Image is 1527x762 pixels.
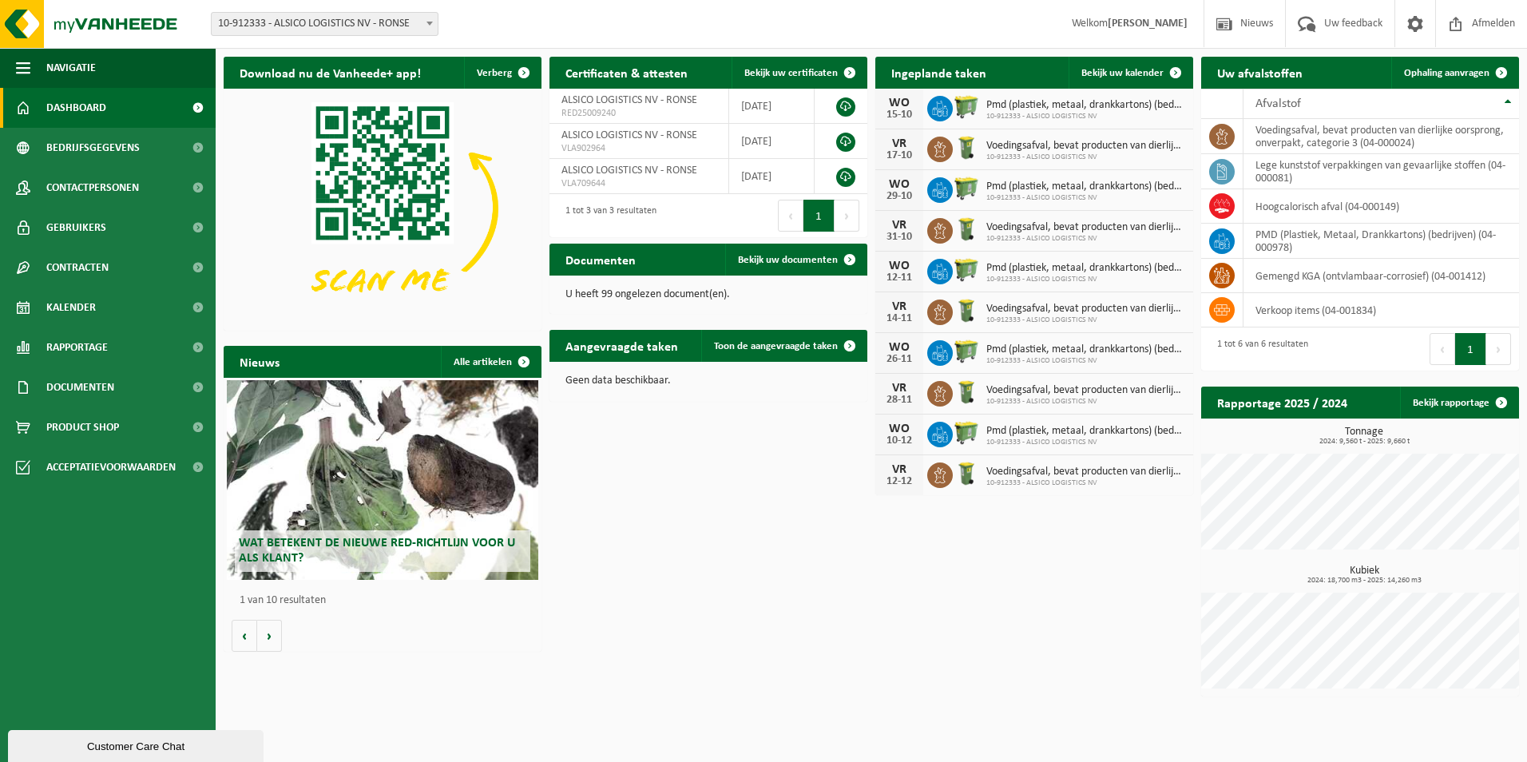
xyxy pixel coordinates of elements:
[883,313,915,324] div: 14-11
[986,303,1185,316] span: Voedingsafval, bevat producten van dierlijke oorsprong, onverpakt, categorie 3
[1243,119,1519,154] td: voedingsafval, bevat producten van dierlijke oorsprong, onverpakt, categorie 3 (04-000024)
[883,423,915,435] div: WO
[883,476,915,487] div: 12-12
[986,343,1185,356] span: Pmd (plastiek, metaal, drankkartons) (bedrijven)
[557,198,656,233] div: 1 tot 3 van 3 resultaten
[986,262,1185,275] span: Pmd (plastiek, metaal, drankkartons) (bedrijven)
[257,620,282,652] button: Volgende
[549,57,704,88] h2: Certificaten & attesten
[232,620,257,652] button: Vorige
[224,57,437,88] h2: Download nu de Vanheede+ app!
[561,165,697,177] span: ALSICO LOGISTICS NV - RONSE
[883,260,915,272] div: WO
[565,375,851,387] p: Geen data beschikbaar.
[1400,387,1517,419] a: Bekijk rapportage
[953,460,980,487] img: WB-0140-HPE-GN-50
[729,89,815,124] td: [DATE]
[883,382,915,395] div: VR
[729,124,815,159] td: [DATE]
[1209,438,1519,446] span: 2024: 9,560 t - 2025: 9,660 t
[738,255,838,265] span: Bekijk uw documenten
[211,12,438,36] span: 10-912333 - ALSICO LOGISTICS NV - RONSE
[803,200,835,232] button: 1
[1430,333,1455,365] button: Previous
[46,447,176,487] span: Acceptatievoorwaarden
[1391,57,1517,89] a: Ophaling aanvragen
[883,150,915,161] div: 17-10
[883,178,915,191] div: WO
[953,175,980,202] img: WB-0660-HPE-GN-50
[227,380,538,580] a: Wat betekent de nieuwe RED-richtlijn voor u als klant?
[561,142,716,155] span: VLA902964
[883,109,915,121] div: 15-10
[953,379,980,406] img: WB-0140-HPE-GN-50
[1404,68,1489,78] span: Ophaling aanvragen
[729,159,815,194] td: [DATE]
[986,181,1185,193] span: Pmd (plastiek, metaal, drankkartons) (bedrijven)
[953,419,980,446] img: WB-0660-HPE-GN-50
[477,68,512,78] span: Verberg
[1486,333,1511,365] button: Next
[1209,577,1519,585] span: 2024: 18,700 m3 - 2025: 14,260 m3
[1069,57,1192,89] a: Bekijk uw kalender
[701,330,866,362] a: Toon de aangevraagde taken
[986,384,1185,397] span: Voedingsafval, bevat producten van dierlijke oorsprong, onverpakt, categorie 3
[986,356,1185,366] span: 10-912333 - ALSICO LOGISTICS NV
[224,89,541,327] img: Download de VHEPlus App
[561,177,716,190] span: VLA709644
[46,327,108,367] span: Rapportage
[1201,57,1319,88] h2: Uw afvalstoffen
[561,94,697,106] span: ALSICO LOGISTICS NV - RONSE
[883,395,915,406] div: 28-11
[240,595,533,606] p: 1 van 10 resultaten
[1108,18,1188,30] strong: [PERSON_NAME]
[883,435,915,446] div: 10-12
[1081,68,1164,78] span: Bekijk uw kalender
[725,244,866,276] a: Bekijk uw documenten
[778,200,803,232] button: Previous
[953,338,980,365] img: WB-0660-HPE-GN-50
[883,97,915,109] div: WO
[883,463,915,476] div: VR
[986,140,1185,153] span: Voedingsafval, bevat producten van dierlijke oorsprong, onverpakt, categorie 3
[986,466,1185,478] span: Voedingsafval, bevat producten van dierlijke oorsprong, onverpakt, categorie 3
[986,112,1185,121] span: 10-912333 - ALSICO LOGISTICS NV
[46,88,106,128] span: Dashboard
[986,425,1185,438] span: Pmd (plastiek, metaal, drankkartons) (bedrijven)
[986,221,1185,234] span: Voedingsafval, bevat producten van dierlijke oorsprong, onverpakt, categorie 3
[883,137,915,150] div: VR
[561,107,716,120] span: RED25009240
[561,129,697,141] span: ALSICO LOGISTICS NV - RONSE
[986,478,1185,488] span: 10-912333 - ALSICO LOGISTICS NV
[953,256,980,284] img: WB-0660-HPE-GN-50
[732,57,866,89] a: Bekijk uw certificaten
[1209,331,1308,367] div: 1 tot 6 van 6 resultaten
[835,200,859,232] button: Next
[986,234,1185,244] span: 10-912333 - ALSICO LOGISTICS NV
[953,134,980,161] img: WB-0140-HPE-GN-50
[744,68,838,78] span: Bekijk uw certificaten
[46,288,96,327] span: Kalender
[46,168,139,208] span: Contactpersonen
[1209,566,1519,585] h3: Kubiek
[1201,387,1363,418] h2: Rapportage 2025 / 2024
[883,219,915,232] div: VR
[986,275,1185,284] span: 10-912333 - ALSICO LOGISTICS NV
[549,244,652,275] h2: Documenten
[8,727,267,762] iframe: chat widget
[875,57,1002,88] h2: Ingeplande taken
[986,316,1185,325] span: 10-912333 - ALSICO LOGISTICS NV
[883,191,915,202] div: 29-10
[1243,224,1519,259] td: PMD (Plastiek, Metaal, Drankkartons) (bedrijven) (04-000978)
[46,367,114,407] span: Documenten
[1243,259,1519,293] td: gemengd KGA (ontvlambaar-corrosief) (04-001412)
[1455,333,1486,365] button: 1
[441,346,540,378] a: Alle artikelen
[46,48,96,88] span: Navigatie
[224,346,295,377] h2: Nieuws
[46,407,119,447] span: Product Shop
[986,397,1185,407] span: 10-912333 - ALSICO LOGISTICS NV
[883,300,915,313] div: VR
[565,289,851,300] p: U heeft 99 ongelezen document(en).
